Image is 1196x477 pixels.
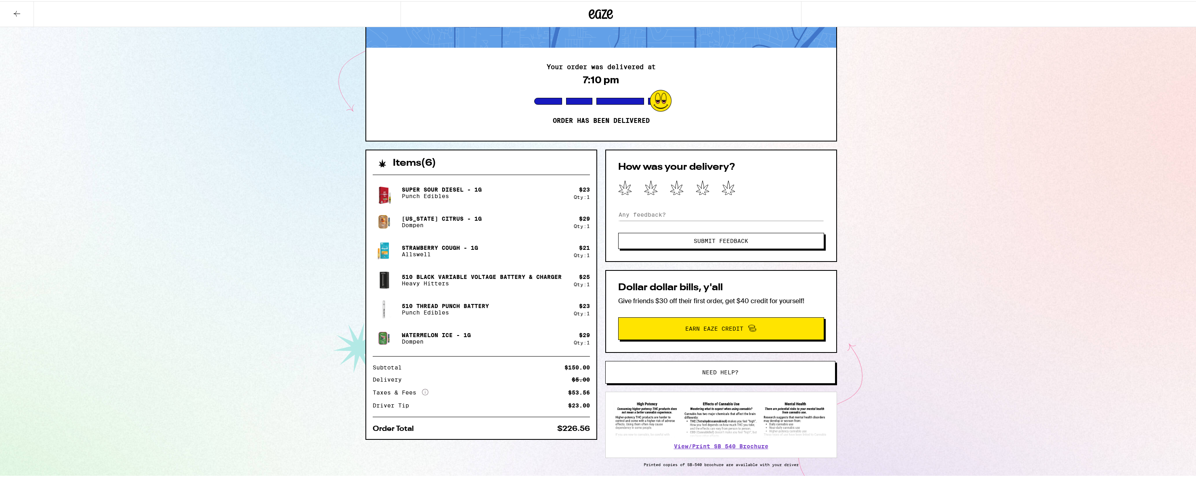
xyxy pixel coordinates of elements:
[605,461,837,466] p: Printed copies of SB-540 brochure are available with your driver
[614,399,829,437] img: SB 540 Brochure preview
[402,308,489,314] p: Punch Edibles
[579,272,590,279] div: $ 25
[393,157,436,167] h2: Items ( 6 )
[402,214,482,221] p: [US_STATE] Citrus - 1g
[402,331,471,337] p: Watermelon Ice - 1g
[402,192,482,198] p: Punch Edibles
[373,177,395,206] img: Punch Edibles - Super Sour Diesel - 1g
[402,243,478,250] p: Strawberry Cough - 1g
[574,339,590,344] div: Qty: 1
[373,401,415,407] div: Driver Tip
[674,442,768,448] a: View/Print SB 540 Brochure
[373,376,407,381] div: Delivery
[618,316,824,339] button: Earn Eaze Credit
[574,193,590,198] div: Qty: 1
[579,185,590,192] div: $ 23
[568,388,590,394] div: $53.56
[618,282,824,291] h2: Dollar dollar bills, y'all
[574,310,590,315] div: Qty: 1
[402,185,482,192] p: Super Sour Diesel - 1g
[373,388,428,395] div: Taxes & Fees
[402,337,471,344] p: Dompen
[572,376,590,381] div: $5.00
[618,295,824,304] p: Give friends $30 off their first order, get $40 credit for yourself!
[574,251,590,257] div: Qty: 1
[373,363,407,369] div: Subtotal
[685,325,743,330] span: Earn Eaze Credit
[373,326,395,348] img: Dompen - Watermelon Ice - 1g
[373,209,395,232] img: Dompen - California Citrus - 1g
[579,214,590,221] div: $ 29
[564,363,590,369] div: $150.00
[402,272,562,279] p: 510 Black Variable Voltage Battery & Charger
[702,368,739,374] span: Need help?
[574,222,590,228] div: Qty: 1
[402,279,562,285] p: Heavy Hitters
[373,297,395,319] img: Punch Edibles - 510 Thread Punch Battery
[547,63,656,69] h2: Your order was delivered at
[579,243,590,250] div: $ 21
[373,424,420,431] div: Order Total
[574,281,590,286] div: Qty: 1
[583,73,619,84] div: 7:10 pm
[618,207,824,220] input: Any feedback?
[373,238,395,261] img: Allswell - Strawberry Cough - 1g
[373,268,395,290] img: Heavy Hitters - 510 Black Variable Voltage Battery & Charger
[553,116,650,124] p: Order has been delivered
[579,302,590,308] div: $ 23
[402,250,478,256] p: Allswell
[557,424,590,431] div: $226.56
[694,237,748,243] span: Submit Feedback
[402,221,482,227] p: Dompen
[618,232,824,248] button: Submit Feedback
[579,331,590,337] div: $ 29
[402,302,489,308] p: 510 Thread Punch Battery
[618,161,824,171] h2: How was your delivery?
[605,360,835,382] button: Need help?
[568,401,590,407] div: $23.00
